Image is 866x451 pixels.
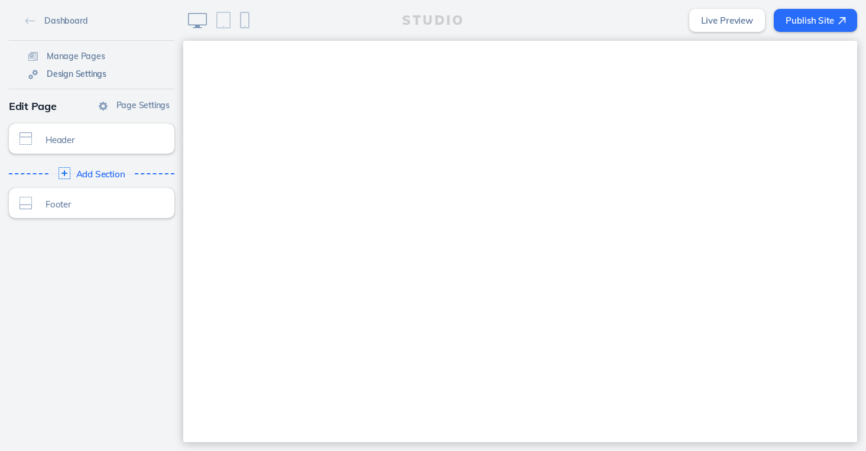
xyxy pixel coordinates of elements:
img: icon-tablet@2x.png [216,12,231,28]
img: icon-desktop@2x.png [188,13,207,28]
img: icon-section-type-add@2x.png [59,167,70,179]
span: Footer [46,199,153,209]
span: Dashboard [44,15,87,26]
img: icon-gears@2x.png [28,70,38,79]
span: Manage Pages [47,51,105,61]
img: icon-gear@2x.png [99,102,108,111]
span: Add Section [76,169,125,179]
span: Page Settings [116,100,170,111]
span: Design Settings [47,69,106,79]
a: Live Preview [689,9,765,32]
div: Edit Page [9,95,174,118]
img: icon-pages@2x.png [28,52,38,61]
img: icon-phone@2x.png [240,12,249,28]
img: icon-arrow-ne@2x.png [838,17,846,25]
img: icon-section-type-header@2x.png [20,132,32,145]
span: Header [46,135,153,145]
img: icon-back-arrow@2x.png [25,18,35,24]
button: Publish Site [774,9,857,32]
img: icon-section-type-footer@2x.png [20,197,32,209]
